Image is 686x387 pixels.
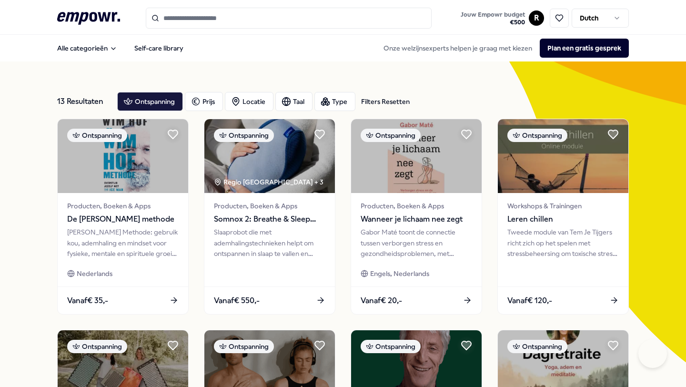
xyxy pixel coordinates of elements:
span: De [PERSON_NAME] methode [67,213,179,225]
span: Producten, Boeken & Apps [214,201,325,211]
div: 13 Resultaten [57,92,110,111]
div: Tweede module van Tem Je Tijgers richt zich op het spelen met stressbeheersing om toxische stress... [507,227,619,259]
button: Ontspanning [117,92,183,111]
span: Engels, Nederlands [370,268,429,279]
button: Jouw Empowr budget€500 [459,9,527,28]
iframe: Help Scout Beacon - Open [638,339,667,368]
a: package imageOntspanningRegio [GEOGRAPHIC_DATA] + 3Producten, Boeken & AppsSomnox 2: Breathe & Sl... [204,119,335,315]
span: Vanaf € 35,- [67,295,108,307]
div: Slaaprobot die met ademhalingstechnieken helpt om ontspannen in slaap te vallen en verfrist wakke... [214,227,325,259]
div: Ontspanning [507,340,567,353]
img: package image [498,119,628,193]
span: Producten, Boeken & Apps [67,201,179,211]
button: Taal [275,92,313,111]
span: Vanaf € 20,- [361,295,402,307]
a: package imageOntspanningWorkshops & TrainingenLeren chillenTweede module van Tem Je Tijgers richt... [497,119,629,315]
span: Somnox 2: Breathe & Sleep Robot [214,213,325,225]
div: Ontspanning [361,340,421,353]
div: Ontspanning [507,129,567,142]
a: Jouw Empowr budget€500 [457,8,529,28]
img: package image [204,119,335,193]
div: Regio [GEOGRAPHIC_DATA] + 3 [214,177,323,187]
a: package imageOntspanningProducten, Boeken & AppsDe [PERSON_NAME] methode[PERSON_NAME] Methode: ge... [57,119,189,315]
div: Ontspanning [361,129,421,142]
span: Nederlands [77,268,112,279]
span: € 500 [461,19,525,26]
span: Producten, Boeken & Apps [361,201,472,211]
span: Jouw Empowr budget [461,11,525,19]
button: R [529,10,544,26]
a: package imageOntspanningProducten, Boeken & AppsWanneer je lichaam nee zegtGabor Maté toont de co... [351,119,482,315]
div: [PERSON_NAME] Methode: gebruik kou, ademhaling en mindset voor fysieke, mentale en spirituele gro... [67,227,179,259]
img: package image [58,119,188,193]
a: Self-care library [127,39,191,58]
span: Workshops & Trainingen [507,201,619,211]
button: Locatie [225,92,273,111]
div: Ontspanning [214,129,274,142]
button: Alle categorieën [50,39,125,58]
nav: Main [50,39,191,58]
img: package image [351,119,482,193]
div: Ontspanning [67,129,127,142]
input: Search for products, categories or subcategories [146,8,432,29]
div: Ontspanning [214,340,274,353]
button: Prijs [185,92,223,111]
button: Plan een gratis gesprek [540,39,629,58]
div: Filters Resetten [361,96,410,107]
div: Ontspanning [67,340,127,353]
div: Onze welzijnsexperts helpen je graag met kiezen [376,39,629,58]
span: Vanaf € 550,- [214,295,260,307]
span: Wanneer je lichaam nee zegt [361,213,472,225]
div: Gabor Maté toont de connectie tussen verborgen stress en gezondheidsproblemen, met wetenschappeli... [361,227,472,259]
span: Leren chillen [507,213,619,225]
span: Vanaf € 120,- [507,295,552,307]
button: Type [314,92,355,111]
